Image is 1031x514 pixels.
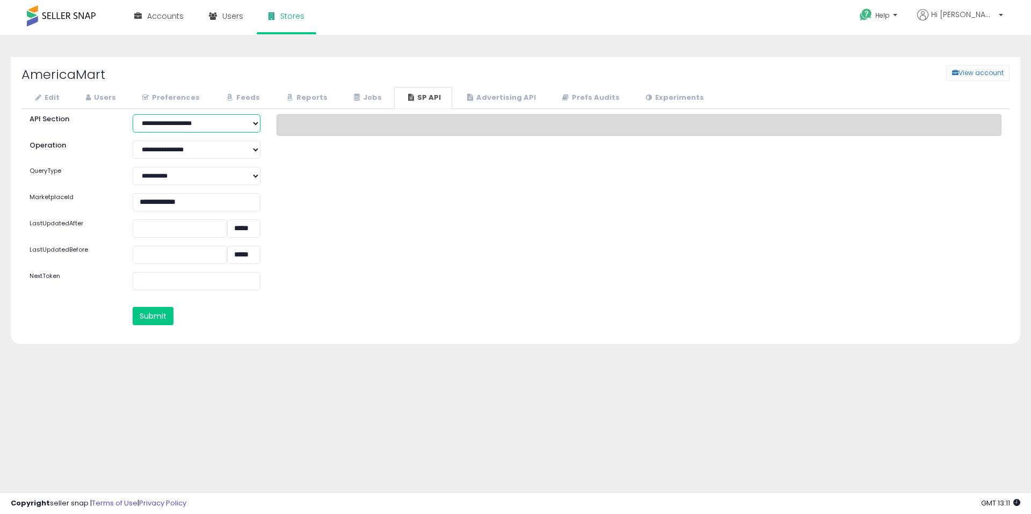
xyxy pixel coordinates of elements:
span: 2025-09-11 13:11 GMT [981,498,1020,508]
a: View account [938,65,954,81]
a: Privacy Policy [139,498,186,508]
a: Advertising API [453,87,547,109]
span: Stores [280,11,304,21]
button: Submit [133,307,173,325]
a: SP API [394,87,452,109]
a: Jobs [340,87,393,109]
a: Preferences [128,87,211,109]
span: Hi [PERSON_NAME] [931,9,996,20]
a: Prefs Audits [548,87,631,109]
a: Experiments [632,87,715,109]
label: API Section [21,114,125,124]
a: Terms of Use [92,498,137,508]
button: View account [946,65,1010,81]
span: Help [875,11,890,20]
span: Users [222,11,243,21]
h2: AmericaMart [13,68,432,82]
a: Users [72,87,127,109]
span: Accounts [147,11,184,21]
a: Hi [PERSON_NAME] [917,9,1003,33]
div: seller snap | | [11,498,186,509]
label: LastUpdatedAfter [21,219,125,228]
label: Operation [21,141,125,151]
label: NextToken [21,272,125,281]
i: Get Help [859,8,873,21]
label: MarketplaceId [21,193,125,202]
label: LastUpdatedBefore [21,246,125,254]
a: Edit [21,87,71,109]
label: QueryType [21,167,125,175]
a: Reports [272,87,339,109]
a: Feeds [212,87,271,109]
strong: Copyright [11,498,50,508]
